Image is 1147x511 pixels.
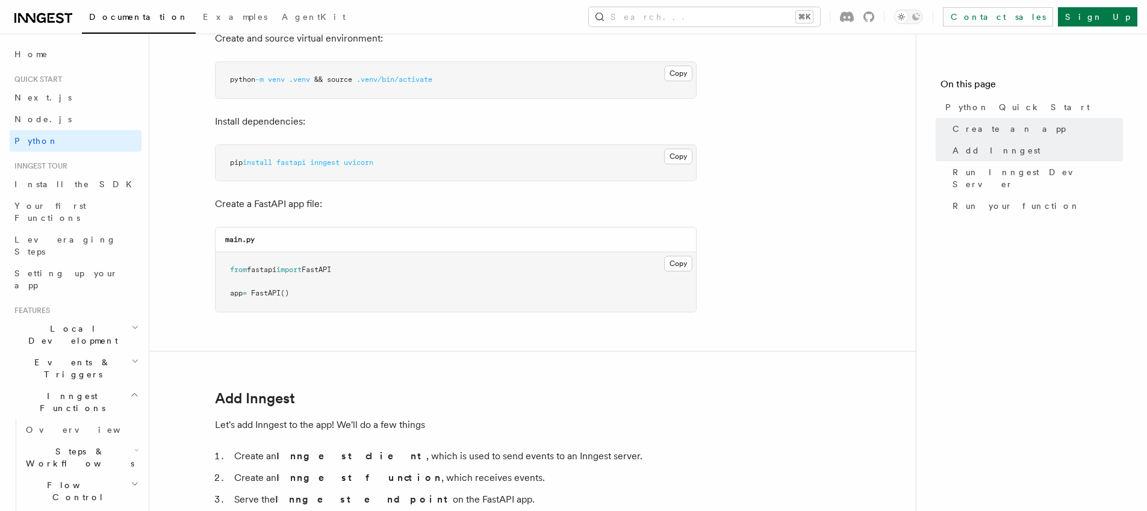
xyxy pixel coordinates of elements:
[589,7,820,26] button: Search...⌘K
[10,352,141,385] button: Events & Triggers
[26,425,150,435] span: Overview
[10,385,141,419] button: Inngest Functions
[10,390,130,414] span: Inngest Functions
[14,235,116,256] span: Leveraging Steps
[10,195,141,229] a: Your first Functions
[948,195,1123,217] a: Run your function
[276,472,441,483] strong: Inngest function
[10,229,141,262] a: Leveraging Steps
[356,75,432,84] span: .venv/bin/activate
[943,7,1053,26] a: Contact sales
[302,265,331,274] span: FastAPI
[664,149,692,164] button: Copy
[14,201,86,223] span: Your first Functions
[10,323,131,347] span: Local Development
[251,289,281,297] span: FastAPI
[10,318,141,352] button: Local Development
[276,450,426,462] strong: Inngest client
[10,43,141,65] a: Home
[14,136,58,146] span: Python
[276,158,306,167] span: fastapi
[282,12,346,22] span: AgentKit
[247,265,276,274] span: fastapi
[314,75,323,84] span: &&
[796,11,813,23] kbd: ⌘K
[243,158,272,167] span: install
[953,144,1040,156] span: Add Inngest
[14,268,118,290] span: Setting up your app
[10,75,62,84] span: Quick start
[948,161,1123,195] a: Run Inngest Dev Server
[230,75,255,84] span: python
[230,265,247,274] span: from
[10,161,67,171] span: Inngest tour
[894,10,923,24] button: Toggle dark mode
[275,4,353,33] a: AgentKit
[255,75,264,84] span: -m
[10,262,141,296] a: Setting up your app
[21,479,131,503] span: Flow Control
[281,289,289,297] span: ()
[89,12,188,22] span: Documentation
[10,108,141,130] a: Node.js
[231,491,697,508] li: Serve the on the FastAPI app.
[21,445,134,469] span: Steps & Workflows
[231,448,697,465] li: Create an , which is used to send events to an Inngest server.
[940,77,1123,96] h4: On this page
[14,93,72,102] span: Next.js
[948,140,1123,161] a: Add Inngest
[21,474,141,508] button: Flow Control
[243,289,247,297] span: =
[215,417,697,433] p: Let's add Inngest to the app! We'll do a few things
[953,166,1123,190] span: Run Inngest Dev Server
[953,123,1066,135] span: Create an app
[310,158,340,167] span: inngest
[940,96,1123,118] a: Python Quick Start
[10,130,141,152] a: Python
[14,114,72,124] span: Node.js
[21,419,141,441] a: Overview
[225,235,255,244] code: main.py
[14,179,139,189] span: Install the SDK
[945,101,1090,113] span: Python Quick Start
[344,158,373,167] span: uvicorn
[10,173,141,195] a: Install the SDK
[230,289,243,297] span: app
[948,118,1123,140] a: Create an app
[276,265,302,274] span: import
[14,48,48,60] span: Home
[82,4,196,34] a: Documentation
[215,196,697,212] p: Create a FastAPI app file:
[10,306,50,315] span: Features
[327,75,352,84] span: source
[275,494,453,505] strong: Inngest endpoint
[268,75,285,84] span: venv
[231,469,697,486] li: Create an , which receives events.
[215,30,697,47] p: Create and source virtual environment:
[953,200,1080,212] span: Run your function
[21,441,141,474] button: Steps & Workflows
[215,113,697,130] p: Install dependencies:
[664,256,692,271] button: Copy
[203,12,267,22] span: Examples
[196,4,275,33] a: Examples
[215,390,295,407] a: Add Inngest
[10,356,131,380] span: Events & Triggers
[10,87,141,108] a: Next.js
[289,75,310,84] span: .venv
[664,66,692,81] button: Copy
[1058,7,1137,26] a: Sign Up
[230,158,243,167] span: pip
